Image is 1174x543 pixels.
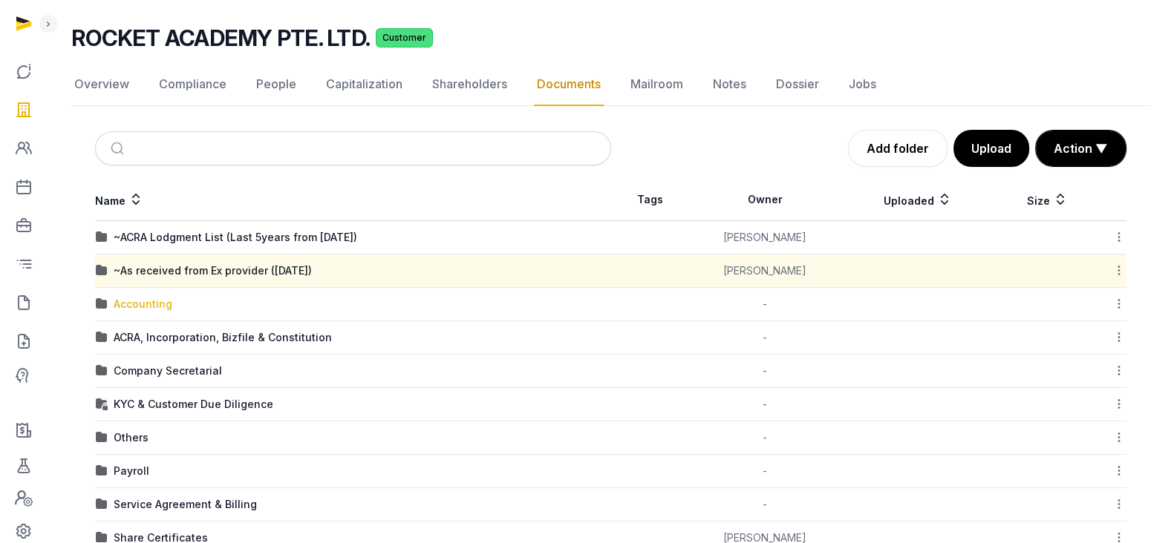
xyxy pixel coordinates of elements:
td: - [689,288,841,321]
img: folder.svg [96,298,108,310]
button: Upload [953,130,1029,167]
img: folder.svg [96,432,108,444]
img: folder.svg [96,332,108,343]
a: Mailroom [627,63,686,106]
button: Submit [102,132,137,165]
div: Accounting [114,297,172,312]
a: Notes [710,63,749,106]
a: Jobs [846,63,879,106]
span: Customer [376,28,433,47]
a: Capitalization [323,63,405,106]
th: Tags [611,179,690,221]
h2: ROCKET ACADEMY PTE. LTD. [71,24,370,51]
td: - [689,488,841,521]
button: Action ▼ [1036,131,1126,166]
a: Compliance [156,63,229,106]
a: Dossier [773,63,822,106]
div: Service Agreement & Billing [114,497,257,512]
div: Others [114,430,149,445]
th: Owner [689,179,841,221]
div: KYC & Customer Due Diligence [114,397,273,412]
div: ~ACRA Lodgment List (Last 5years from [DATE]) [114,230,357,245]
nav: Tabs [71,63,1150,106]
div: Payroll [114,464,149,478]
img: folder.svg [96,365,108,377]
a: Add folder [848,130,948,167]
td: - [689,455,841,488]
img: folder.svg [96,231,108,243]
th: Name [95,179,611,221]
td: [PERSON_NAME] [689,221,841,254]
div: Company Secretarial [114,363,222,378]
img: folder.svg [96,465,108,477]
th: Size [995,179,1100,221]
td: [PERSON_NAME] [689,254,841,288]
a: Shareholders [429,63,510,106]
th: Uploaded [841,179,995,221]
td: - [689,421,841,455]
a: People [253,63,299,106]
td: - [689,321,841,355]
a: Overview [71,63,132,106]
div: ACRA, Incorporation, Bizfile & Constitution [114,330,332,345]
a: Documents [534,63,604,106]
img: folder.svg [96,265,108,277]
img: folder.svg [96,498,108,510]
td: - [689,355,841,388]
div: ~As received from Ex provider ([DATE]) [114,263,312,278]
img: folder-locked-icon.svg [96,398,108,410]
td: - [689,388,841,421]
